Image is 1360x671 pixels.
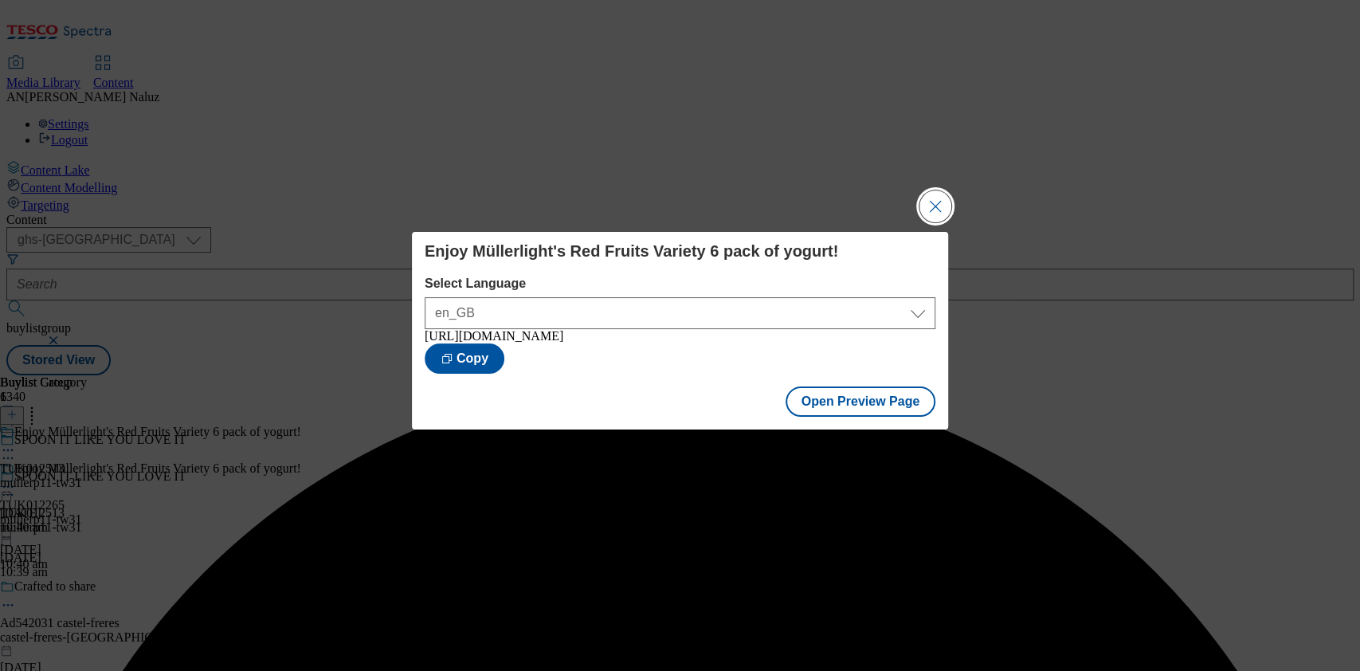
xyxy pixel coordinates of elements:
button: Copy [425,343,504,374]
h4: Enjoy Müllerlight's Red Fruits Variety 6 pack of yogurt! [425,241,935,261]
button: Close Modal [919,190,951,222]
div: [URL][DOMAIN_NAME] [425,329,935,343]
label: Select Language [425,277,935,291]
button: Open Preview Page [786,387,936,417]
div: Modal [412,232,948,430]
